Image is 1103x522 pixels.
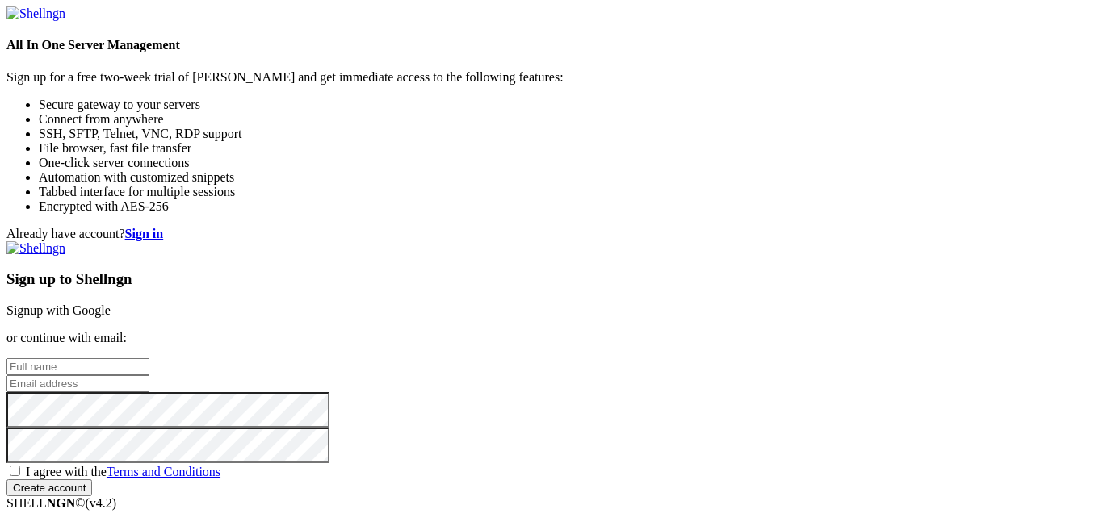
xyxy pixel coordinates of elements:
b: NGN [47,496,76,510]
li: Connect from anywhere [39,112,1097,127]
img: Shellngn [6,241,65,256]
a: Terms and Conditions [107,465,220,478]
li: Tabbed interface for multiple sessions [39,185,1097,199]
input: Full name [6,358,149,375]
input: Email address [6,375,149,392]
li: SSH, SFTP, Telnet, VNC, RDP support [39,127,1097,141]
li: Secure gateway to your servers [39,98,1097,112]
li: Automation with customized snippets [39,170,1097,185]
span: SHELL © [6,496,116,510]
li: Encrypted with AES-256 [39,199,1097,214]
a: Sign in [125,227,164,240]
div: Already have account? [6,227,1097,241]
li: One-click server connections [39,156,1097,170]
p: Sign up for a free two-week trial of [PERSON_NAME] and get immediate access to the following feat... [6,70,1097,85]
input: Create account [6,479,92,496]
span: I agree with the [26,465,220,478]
img: Shellngn [6,6,65,21]
p: or continue with email: [6,331,1097,345]
span: 4.2.0 [86,496,117,510]
a: Signup with Google [6,303,111,317]
li: File browser, fast file transfer [39,141,1097,156]
h4: All In One Server Management [6,38,1097,52]
h3: Sign up to Shellngn [6,270,1097,288]
input: I agree with theTerms and Conditions [10,466,20,476]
